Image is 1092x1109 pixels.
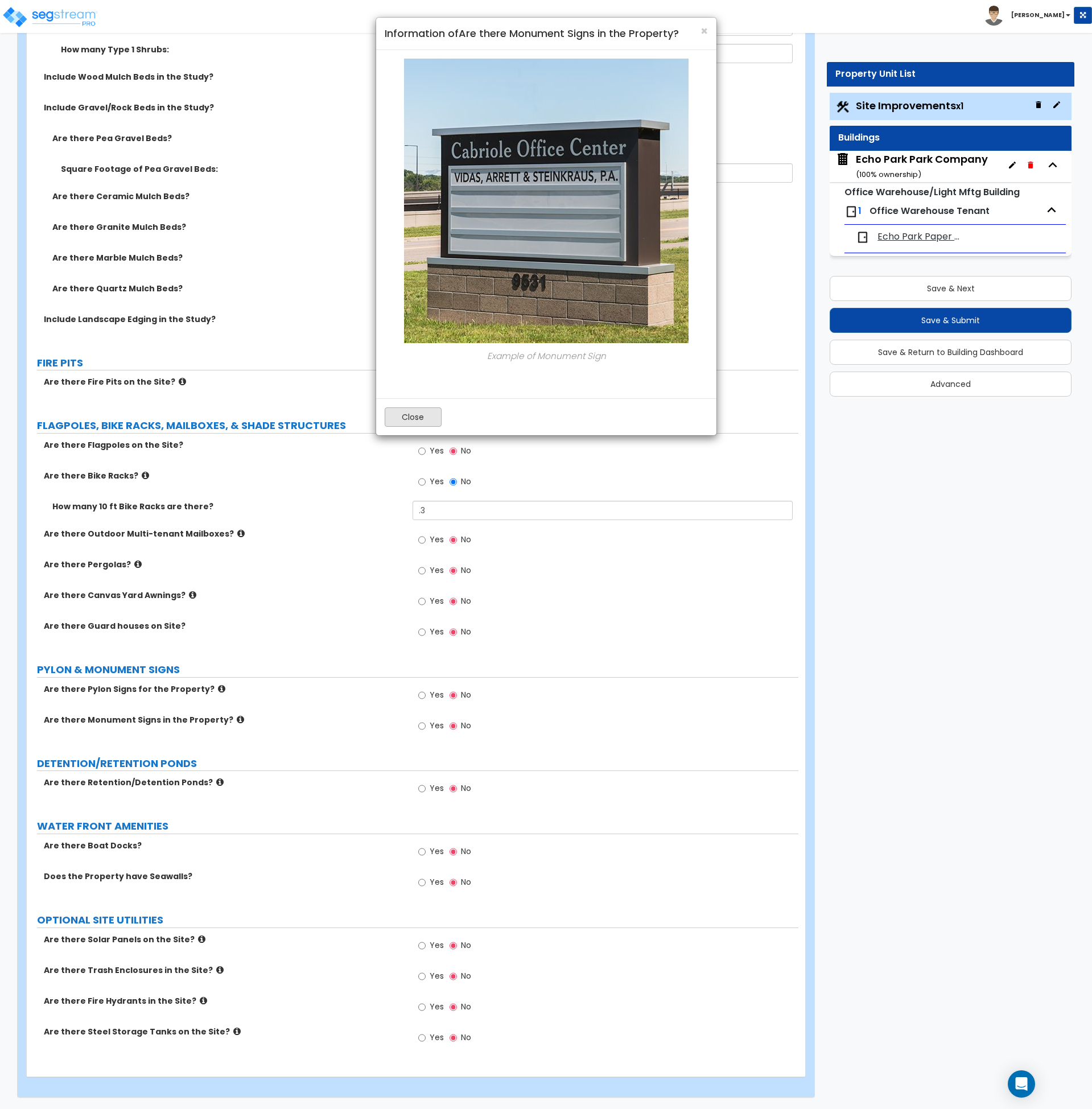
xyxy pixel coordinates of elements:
h4: Information of Are there Monument Signs in the Property? [385,26,708,41]
img: 158.jpeg [404,59,689,343]
button: Close [700,25,708,37]
i: Example of Monument Sign [487,350,605,362]
div: Open Intercom Messenger [1008,1070,1035,1098]
span: × [700,23,708,39]
button: Close [385,407,442,427]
